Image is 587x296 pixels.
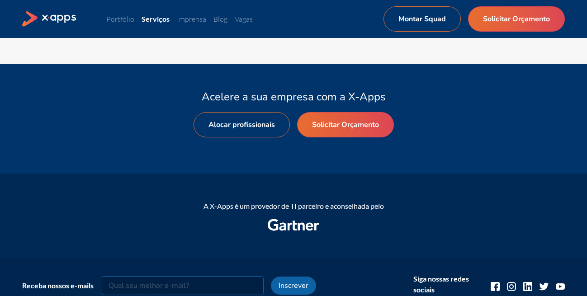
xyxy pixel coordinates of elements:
a: Solicitar Orçamento [468,6,565,32]
button: Inscrever [271,277,316,295]
a: Portfólio [106,14,134,23]
a: Serviços [142,14,170,23]
div: Siga nossas redes sociais [413,273,476,295]
div: Receba nossos e-mails [22,280,94,291]
a: Imprensa [177,14,206,23]
h4: Acelere a sua empresa com a X-Apps [22,91,565,103]
a: Blog [213,14,227,23]
input: Qual seu melhor e-mail? [101,276,264,295]
a: Montar Squad [383,6,461,32]
a: Solicitar Orçamento [297,112,394,137]
a: Alocar profissionais [194,112,290,137]
a: Vagas [235,14,253,23]
div: A X-Apps é um provedor de TI parceiro e aconselhada pelo [22,201,565,211]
